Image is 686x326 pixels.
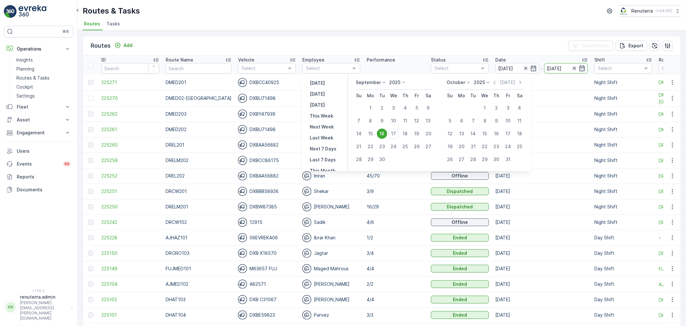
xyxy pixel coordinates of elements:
[88,173,93,178] div: Toggle Row Selected
[628,43,643,49] p: Export
[106,21,120,27] span: Tasks
[389,103,399,113] div: 3
[101,95,159,101] span: 225270
[302,249,311,258] img: svg%3e
[4,126,73,139] button: Engagement
[238,125,247,134] img: svg%3e
[468,116,479,126] div: 7
[594,157,652,164] p: Night Shift
[480,116,490,126] div: 8
[423,116,434,126] div: 13
[453,281,467,287] p: Ended
[480,129,490,139] div: 15
[453,312,467,318] p: Ended
[400,129,410,139] div: 18
[445,129,455,139] div: 12
[166,126,232,133] p: DMED202
[431,187,489,195] button: Dispatched
[166,157,232,164] p: DRELM202
[474,79,485,86] p: 2025
[492,230,591,245] td: [DATE]
[238,140,296,149] div: DXBAA56882
[544,63,588,73] input: dd/mm/yyyy
[568,41,613,51] button: Clear Filters
[492,168,591,184] td: [DATE]
[503,103,513,113] div: 3
[302,311,311,320] img: svg%3e
[310,102,325,108] p: [DATE]
[453,265,467,272] p: Ended
[594,126,652,133] p: Night Shift
[400,141,410,152] div: 25
[166,173,232,179] p: DREL202
[310,146,336,152] p: Next 7 Days
[479,90,491,101] th: Wednesday
[491,129,502,139] div: 16
[365,116,376,126] div: 8
[302,218,360,227] div: Sadik
[166,188,232,195] p: DRCW201
[238,280,247,289] img: svg%3e
[619,7,629,14] img: Screenshot_2024-07-26_at_13.33.01.png
[238,311,247,320] img: svg%3e
[310,168,335,174] p: This Month
[310,80,325,86] p: [DATE]
[238,171,296,180] div: DXBAA56882
[581,43,609,49] p: Clear Filters
[492,276,591,292] td: [DATE]
[238,94,247,103] img: svg%3e
[367,204,425,210] p: 16/29
[238,140,247,149] img: svg%3e
[101,173,159,179] span: 225252
[101,250,159,256] a: 225150
[411,90,423,101] th: Friday
[84,21,100,27] span: Routes
[503,129,513,139] div: 17
[238,295,247,304] img: svg%3e
[356,79,381,86] p: September
[88,96,93,101] div: Toggle Row Selected
[354,129,364,139] div: 14
[101,219,159,225] span: 225242
[307,134,336,142] button: Last Week
[101,63,159,73] input: Search
[307,156,338,164] button: Last 7 Days
[457,141,467,152] div: 20
[238,57,254,63] p: Vehicle
[64,161,69,167] p: 99
[468,154,479,165] div: 28
[598,65,642,72] p: Select
[88,127,93,132] div: Toggle Row Selected
[238,218,247,227] img: svg%3e
[541,64,543,72] p: -
[4,113,73,126] button: Asset
[17,104,60,110] p: Fleet
[445,116,455,126] div: 5
[4,101,73,113] button: Fleet
[655,8,672,14] p: ( +04:00 )
[491,141,502,152] div: 23
[389,79,400,86] p: 2025
[377,154,387,165] div: 30
[445,154,455,165] div: 26
[367,57,395,63] p: Performance
[101,57,106,63] p: ID
[376,90,388,101] th: Tuesday
[492,215,591,230] td: [DATE]
[101,111,159,117] span: 225262
[307,79,327,87] button: Yesterday
[166,204,232,210] p: DRELM201
[88,80,93,85] div: Toggle Row Selected
[238,202,247,211] img: svg%3e
[238,94,296,103] div: DXBU71498
[20,300,68,321] p: [PERSON_NAME][EMAIL_ADDRESS][PERSON_NAME][DOMAIN_NAME]
[302,57,325,63] p: Employee
[400,116,410,126] div: 11
[480,103,490,113] div: 1
[16,93,35,99] p: Settings
[101,281,159,287] a: 225104
[431,203,489,211] button: Dispatched
[367,173,425,179] p: 45/70
[302,187,360,196] div: Shekar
